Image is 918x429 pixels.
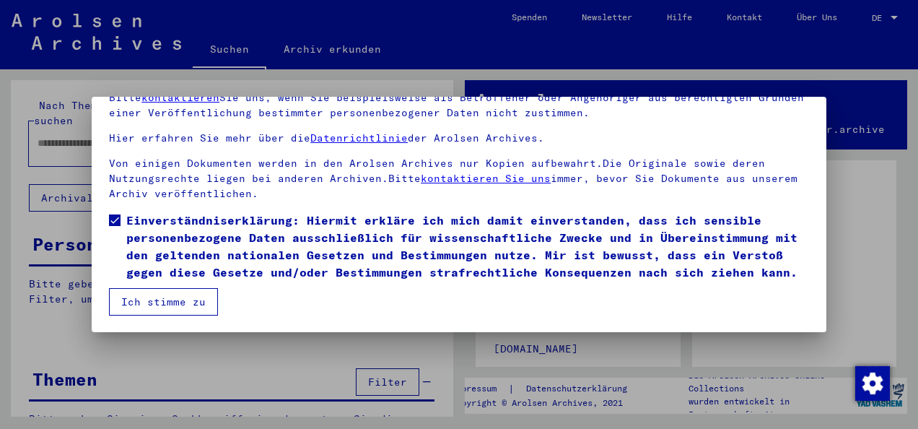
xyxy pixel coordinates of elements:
[109,131,809,146] p: Hier erfahren Sie mehr über die der Arolsen Archives.
[310,131,408,144] a: Datenrichtlinie
[109,90,809,121] p: Bitte Sie uns, wenn Sie beispielsweise als Betroffener oder Angehöriger aus berechtigten Gründen ...
[109,288,218,316] button: Ich stimme zu
[141,91,219,104] a: kontaktieren
[855,366,890,401] img: Zustimmung ändern
[109,156,809,201] p: Von einigen Dokumenten werden in den Arolsen Archives nur Kopien aufbewahrt.Die Originale sowie d...
[421,172,551,185] a: kontaktieren Sie uns
[854,365,889,400] div: Zustimmung ändern
[126,212,809,281] span: Einverständniserklärung: Hiermit erkläre ich mich damit einverstanden, dass ich sensible personen...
